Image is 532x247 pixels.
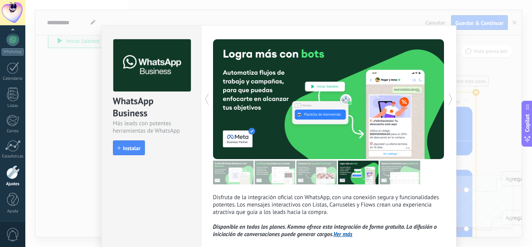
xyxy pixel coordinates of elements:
[296,161,337,184] img: tour_image_1009fe39f4f058b759f0df5a2b7f6f06.png
[2,209,24,214] div: Ayuda
[113,140,145,155] button: Instalar
[113,120,190,135] div: Más leads con potentes herramientas de WhatsApp
[113,95,190,120] div: WhatsApp Business
[2,154,24,159] div: Estadísticas
[2,48,24,56] div: WhatsApp
[213,161,254,184] img: tour_image_7a4924cebc22ed9e3259523e50fe4fd6.png
[123,145,141,151] span: Instalar
[2,76,24,81] div: Calendario
[255,161,295,184] img: tour_image_cc27419dad425b0ae96c2716632553fa.png
[380,161,420,184] img: tour_image_cc377002d0016b7ebaeb4dbe65cb2175.png
[2,182,24,187] div: Ajustes
[333,231,352,238] a: Ver más
[2,103,24,109] div: Listas
[523,114,531,132] span: Copilot
[213,223,437,238] i: Disponible en todos los planes. Kommo ofrece esta integración de forma gratuita. La difusión o in...
[113,39,191,92] img: logo_main.png
[2,129,24,134] div: Correo
[213,194,444,238] p: Disfruta de la integración oficial con WhatsApp, con una conexión segura y funcionalidades potent...
[338,161,379,184] img: tour_image_62c9952fc9cf984da8d1d2aa2c453724.png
